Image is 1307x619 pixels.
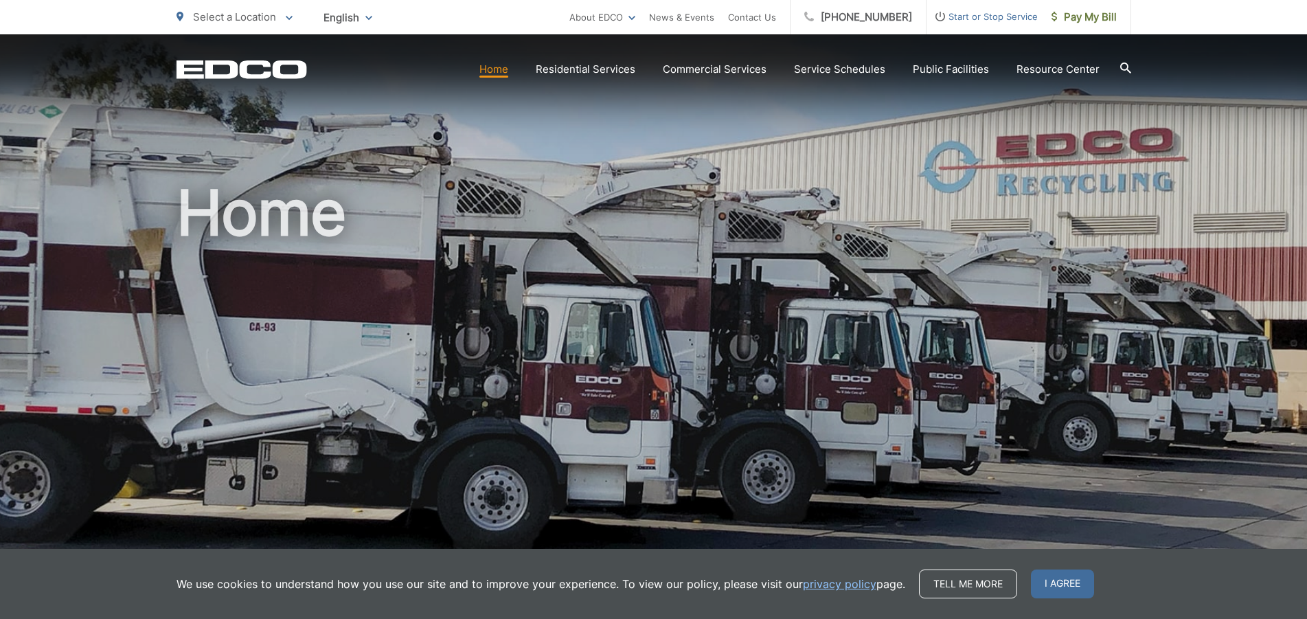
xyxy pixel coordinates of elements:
span: Pay My Bill [1052,9,1117,25]
a: Service Schedules [794,61,885,78]
a: EDCD logo. Return to the homepage. [177,60,307,79]
h1: Home [177,179,1131,614]
span: I agree [1031,570,1094,598]
a: About EDCO [569,9,635,25]
a: Residential Services [536,61,635,78]
a: Tell me more [919,570,1017,598]
span: English [313,5,383,30]
p: We use cookies to understand how you use our site and to improve your experience. To view our pol... [177,576,905,592]
a: Home [479,61,508,78]
span: Select a Location [193,10,276,23]
a: Resource Center [1016,61,1100,78]
a: Commercial Services [663,61,766,78]
a: Public Facilities [913,61,989,78]
a: privacy policy [803,576,876,592]
a: Contact Us [728,9,776,25]
a: News & Events [649,9,714,25]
